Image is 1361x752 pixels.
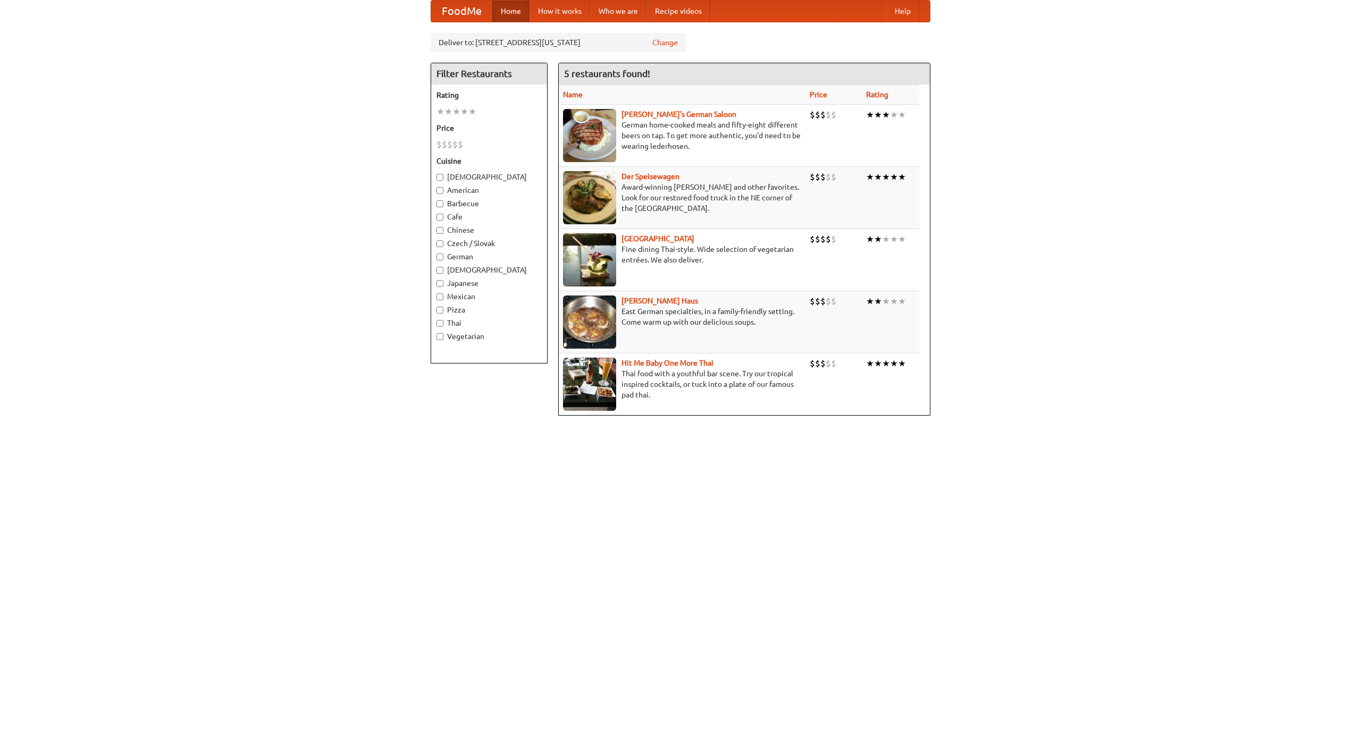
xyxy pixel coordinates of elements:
li: $ [831,295,836,307]
li: $ [452,139,458,150]
input: American [436,187,443,194]
li: ★ [874,233,882,245]
img: speisewagen.jpg [563,171,616,224]
a: [PERSON_NAME] Haus [621,297,698,305]
a: [PERSON_NAME]'s German Saloon [621,110,736,119]
a: Price [810,90,827,99]
ng-pluralize: 5 restaurants found! [564,69,650,79]
h5: Cuisine [436,156,542,166]
li: ★ [874,295,882,307]
a: How it works [530,1,590,22]
a: [GEOGRAPHIC_DATA] [621,234,694,243]
li: $ [815,233,820,245]
li: ★ [890,233,898,245]
li: ★ [866,171,874,183]
li: $ [831,233,836,245]
li: ★ [898,171,906,183]
li: ★ [898,358,906,369]
li: $ [810,171,815,183]
li: $ [831,171,836,183]
li: ★ [890,109,898,121]
a: Help [886,1,919,22]
li: $ [810,358,815,369]
li: $ [826,295,831,307]
li: ★ [866,358,874,369]
img: esthers.jpg [563,109,616,162]
a: Name [563,90,583,99]
li: $ [810,109,815,121]
h5: Rating [436,90,542,100]
li: $ [815,295,820,307]
label: Pizza [436,305,542,315]
img: babythai.jpg [563,358,616,411]
li: $ [826,358,831,369]
li: $ [831,109,836,121]
h5: Price [436,123,542,133]
label: [DEMOGRAPHIC_DATA] [436,265,542,275]
div: Deliver to: [STREET_ADDRESS][US_STATE] [431,33,686,52]
li: ★ [882,109,890,121]
li: $ [436,139,442,150]
input: Barbecue [436,200,443,207]
input: Czech / Slovak [436,240,443,247]
li: ★ [452,106,460,117]
a: Change [652,37,678,48]
li: $ [820,171,826,183]
li: $ [826,109,831,121]
li: ★ [874,171,882,183]
li: $ [831,358,836,369]
li: ★ [890,295,898,307]
li: ★ [898,233,906,245]
a: Home [492,1,530,22]
label: American [436,185,542,196]
li: ★ [444,106,452,117]
input: Cafe [436,214,443,221]
a: FoodMe [431,1,492,22]
li: ★ [460,106,468,117]
p: Award-winning [PERSON_NAME] and other favorites. Look for our restored food truck in the NE corne... [563,182,801,214]
label: Barbecue [436,198,542,209]
li: $ [820,109,826,121]
input: Vegetarian [436,333,443,340]
li: ★ [468,106,476,117]
a: Recipe videos [646,1,710,22]
li: $ [826,233,831,245]
input: [DEMOGRAPHIC_DATA] [436,174,443,181]
li: $ [826,171,831,183]
p: Thai food with a youthful bar scene. Try our tropical inspired cocktails, or tuck into a plate of... [563,368,801,400]
b: Hit Me Baby One More Thai [621,359,713,367]
li: ★ [890,171,898,183]
label: Japanese [436,278,542,289]
p: East German specialties, in a family-friendly setting. Come warm up with our delicious soups. [563,306,801,327]
img: satay.jpg [563,233,616,286]
li: ★ [436,106,444,117]
label: Cafe [436,212,542,222]
input: Pizza [436,307,443,314]
li: ★ [874,109,882,121]
a: Der Speisewagen [621,172,679,181]
li: $ [815,171,820,183]
p: German home-cooked meals and fifty-eight different beers on tap. To get more authentic, you'd nee... [563,120,801,151]
input: German [436,254,443,260]
li: ★ [898,295,906,307]
input: Japanese [436,280,443,287]
li: $ [815,109,820,121]
li: ★ [866,295,874,307]
input: Chinese [436,227,443,234]
li: ★ [890,358,898,369]
a: Who we are [590,1,646,22]
input: Thai [436,320,443,327]
li: $ [442,139,447,150]
li: ★ [882,358,890,369]
li: ★ [882,233,890,245]
li: $ [810,233,815,245]
li: $ [820,358,826,369]
label: Czech / Slovak [436,238,542,249]
input: Mexican [436,293,443,300]
li: ★ [866,109,874,121]
li: $ [458,139,463,150]
label: [DEMOGRAPHIC_DATA] [436,172,542,182]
